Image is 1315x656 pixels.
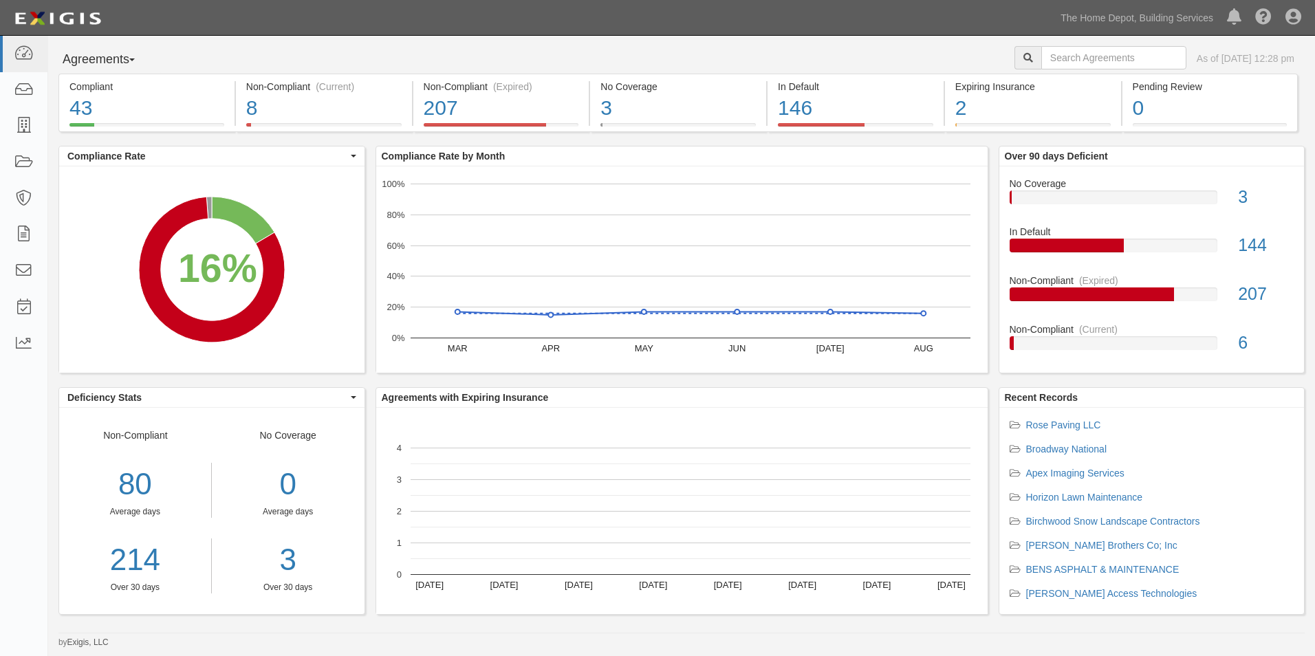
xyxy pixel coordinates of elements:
[1005,392,1078,403] b: Recent Records
[1026,588,1197,599] a: [PERSON_NAME] Access Technologies
[396,443,401,453] text: 4
[59,582,211,593] div: Over 30 days
[1005,151,1108,162] b: Over 90 days Deficient
[222,506,354,518] div: Average days
[246,80,402,94] div: Non-Compliant (Current)
[778,80,933,94] div: In Default
[1010,322,1294,361] a: Non-Compliant(Current)6
[382,151,506,162] b: Compliance Rate by Month
[1026,492,1143,503] a: Horizon Lawn Maintenance
[728,343,746,353] text: JUN
[639,580,667,590] text: [DATE]
[246,94,402,123] div: 8
[59,428,212,593] div: Non-Compliant
[391,333,404,343] text: 0%
[1010,225,1294,274] a: In Default144
[490,580,518,590] text: [DATE]
[937,580,965,590] text: [DATE]
[713,580,741,590] text: [DATE]
[382,179,405,189] text: 100%
[999,225,1305,239] div: In Default
[1054,4,1220,32] a: The Home Depot, Building Services
[387,240,404,250] text: 60%
[376,408,988,614] svg: A chart.
[1010,274,1294,322] a: Non-Compliant(Expired)207
[59,538,211,582] a: 214
[600,94,756,123] div: 3
[58,637,109,648] small: by
[316,80,354,94] div: (Current)
[999,274,1305,287] div: Non-Compliant
[222,582,354,593] div: Over 30 days
[1041,46,1186,69] input: Search Agreements
[396,474,401,485] text: 3
[816,343,844,353] text: [DATE]
[955,94,1111,123] div: 2
[178,241,257,297] div: 16%
[67,637,109,647] a: Exigis, LLC
[387,271,404,281] text: 40%
[59,166,365,373] svg: A chart.
[1026,516,1200,527] a: Birchwood Snow Landscape Contractors
[1026,540,1177,551] a: [PERSON_NAME] Brothers Co; Inc
[59,463,211,506] div: 80
[1026,444,1107,455] a: Broadway National
[1228,282,1304,307] div: 207
[634,343,653,353] text: MAY
[955,80,1111,94] div: Expiring Insurance
[10,6,105,31] img: logo-5460c22ac91f19d4615b14bd174203de0afe785f0fc80cf4dbbc73dc1793850b.png
[387,302,404,312] text: 20%
[396,506,401,516] text: 2
[788,580,816,590] text: [DATE]
[222,463,354,506] div: 0
[1026,564,1180,575] a: BENS ASPHALT & MAINTENANCE
[58,46,162,74] button: Agreements
[59,506,211,518] div: Average days
[1026,468,1124,479] a: Apex Imaging Services
[424,94,579,123] div: 207
[212,428,365,593] div: No Coverage
[376,166,988,373] svg: A chart.
[67,149,347,163] span: Compliance Rate
[69,80,224,94] div: Compliant
[59,388,365,407] button: Deficiency Stats
[382,392,549,403] b: Agreements with Expiring Insurance
[778,94,933,123] div: 146
[1010,177,1294,226] a: No Coverage3
[424,80,579,94] div: Non-Compliant (Expired)
[69,94,224,123] div: 43
[447,343,467,353] text: MAR
[236,123,412,134] a: Non-Compliant(Current)8
[1122,123,1298,134] a: Pending Review0
[768,123,944,134] a: In Default146
[67,391,347,404] span: Deficiency Stats
[1079,322,1118,336] div: (Current)
[413,123,589,134] a: Non-Compliant(Expired)207
[945,123,1121,134] a: Expiring Insurance2
[1026,419,1101,430] a: Rose Paving LLC
[1228,185,1304,210] div: 3
[999,177,1305,190] div: No Coverage
[58,123,235,134] a: Compliant43
[1255,10,1272,26] i: Help Center - Complianz
[862,580,891,590] text: [DATE]
[1228,331,1304,356] div: 6
[1197,52,1294,65] div: As of [DATE] 12:28 pm
[541,343,560,353] text: APR
[222,538,354,582] a: 3
[387,210,404,220] text: 80%
[415,580,444,590] text: [DATE]
[999,322,1305,336] div: Non-Compliant
[396,569,401,580] text: 0
[913,343,933,353] text: AUG
[1133,94,1287,123] div: 0
[1133,80,1287,94] div: Pending Review
[59,146,365,166] button: Compliance Rate
[396,538,401,548] text: 1
[493,80,532,94] div: (Expired)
